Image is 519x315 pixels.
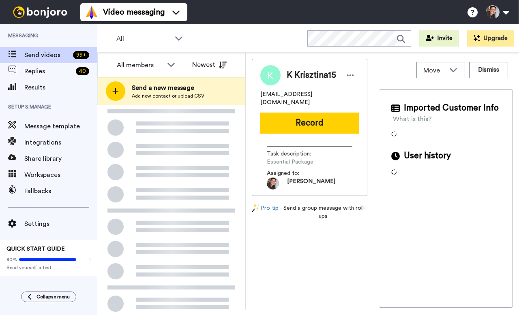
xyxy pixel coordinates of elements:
span: Send yourself a test [6,264,91,271]
img: Profile Image [260,65,281,85]
button: Collapse menu [21,292,76,302]
span: Message template [24,121,97,131]
img: 71696d25-28dd-455d-a865-2e70ce26df81-1652917405.jpg [267,177,279,189]
span: Assigned to: [267,169,324,177]
button: Invite [419,30,459,47]
span: QUICK START GUIDE [6,246,65,252]
span: Essential Package [267,158,344,166]
img: bj-logo-header-white.svg [10,6,71,18]
button: Dismiss [469,62,508,78]
span: Imported Customer Info [404,102,499,114]
div: What is this? [393,114,432,124]
button: Upgrade [467,30,514,47]
img: vm-color.svg [85,6,98,19]
span: Fallbacks [24,186,97,196]
div: 40 [76,67,89,75]
span: Send videos [24,50,70,60]
div: All members [117,60,163,70]
button: Newest [186,57,233,73]
a: Pro tip [252,204,279,220]
span: Move [423,66,445,75]
span: Results [24,83,97,92]
span: Video messaging [103,6,165,18]
span: Settings [24,219,97,229]
span: K Krisztina15 [287,69,336,81]
span: Add new contact or upload CSV [132,93,204,99]
span: Integrations [24,138,97,147]
span: Send a new message [132,83,204,93]
div: 99 + [73,51,89,59]
span: 80% [6,256,17,263]
span: Task description : [267,150,324,158]
button: Record [260,113,359,134]
span: User history [404,150,451,162]
span: Share library [24,154,97,164]
span: Replies [24,66,73,76]
span: [EMAIL_ADDRESS][DOMAIN_NAME] [260,90,359,106]
span: [PERSON_NAME] [287,177,335,189]
img: magic-wand.svg [252,204,259,213]
span: Collapse menu [36,294,70,300]
div: - Send a group message with roll-ups [252,204,367,220]
span: All [116,34,171,44]
span: Workspaces [24,170,97,180]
